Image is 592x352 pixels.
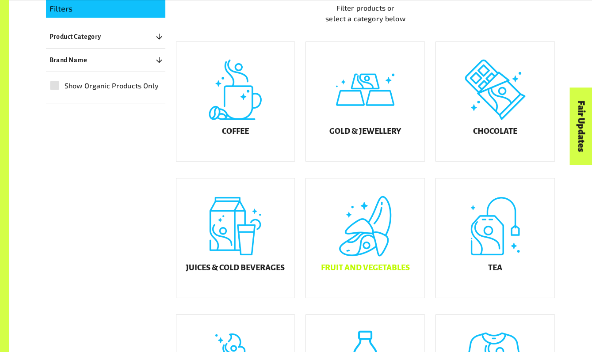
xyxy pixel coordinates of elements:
[306,178,425,298] a: Fruit and Vegetables
[46,29,165,45] button: Product Category
[435,42,555,162] a: Chocolate
[473,127,517,136] h5: Chocolate
[65,80,159,91] span: Show Organic Products Only
[222,127,249,136] h5: Coffee
[46,52,165,68] button: Brand Name
[186,264,285,273] h5: Juices & Cold Beverages
[488,264,502,273] h5: Tea
[50,31,101,42] p: Product Category
[176,42,295,162] a: Coffee
[50,55,88,65] p: Brand Name
[176,3,555,24] p: Filter products or select a category below
[329,127,401,136] h5: Gold & Jewellery
[321,264,410,273] h5: Fruit and Vegetables
[176,178,295,298] a: Juices & Cold Beverages
[50,3,162,14] p: Filters
[435,178,555,298] a: Tea
[306,42,425,162] a: Gold & Jewellery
